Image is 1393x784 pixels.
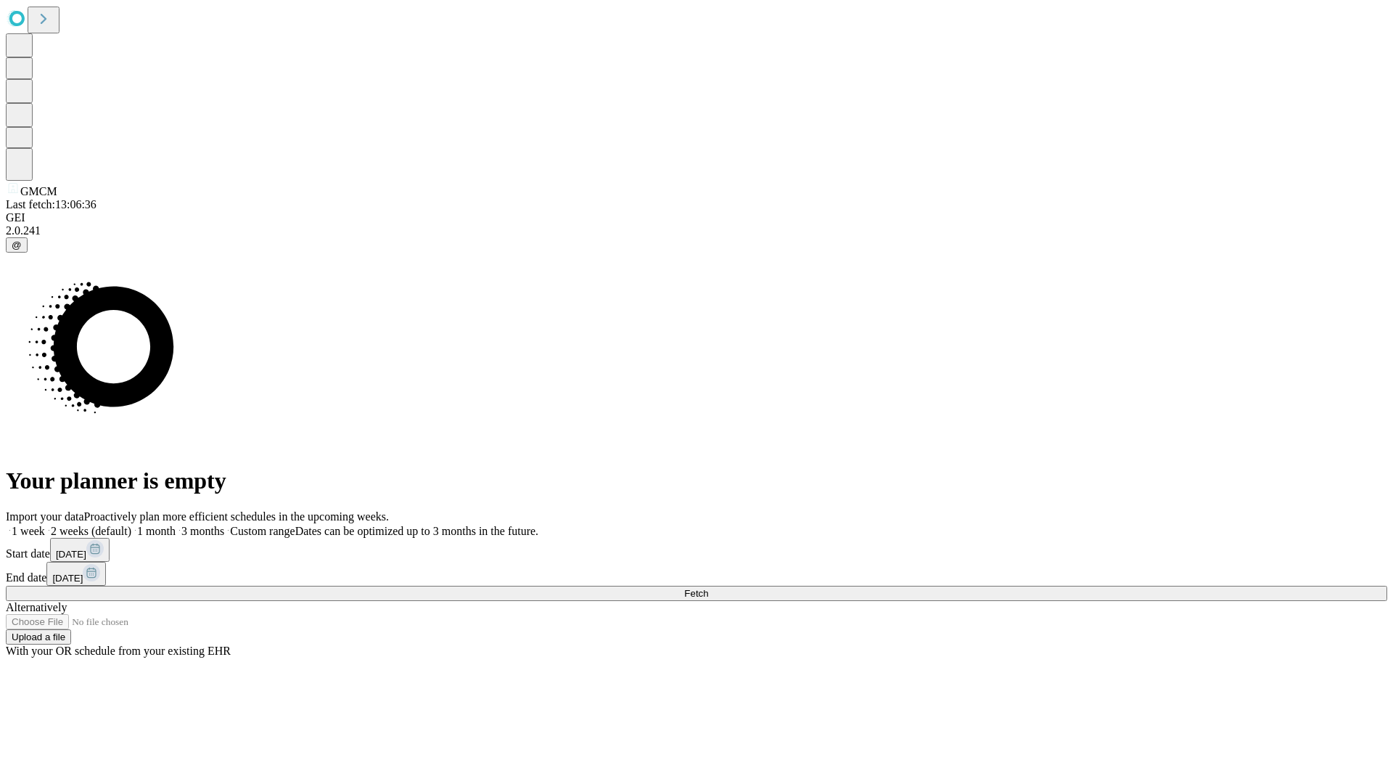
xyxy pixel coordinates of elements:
[84,510,389,523] span: Proactively plan more efficient schedules in the upcoming weeks.
[46,562,106,586] button: [DATE]
[295,525,538,537] span: Dates can be optimized up to 3 months in the future.
[50,538,110,562] button: [DATE]
[6,586,1387,601] button: Fetch
[6,629,71,645] button: Upload a file
[6,645,231,657] span: With your OR schedule from your existing EHR
[52,573,83,584] span: [DATE]
[12,525,45,537] span: 1 week
[6,510,84,523] span: Import your data
[6,224,1387,237] div: 2.0.241
[230,525,295,537] span: Custom range
[12,240,22,250] span: @
[56,549,86,560] span: [DATE]
[6,211,1387,224] div: GEI
[684,588,708,599] span: Fetch
[6,538,1387,562] div: Start date
[51,525,131,537] span: 2 weeks (default)
[20,185,57,197] span: GMCM
[6,198,96,211] span: Last fetch: 13:06:36
[181,525,224,537] span: 3 months
[6,562,1387,586] div: End date
[6,237,28,253] button: @
[6,467,1387,494] h1: Your planner is empty
[137,525,176,537] span: 1 month
[6,601,67,613] span: Alternatively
